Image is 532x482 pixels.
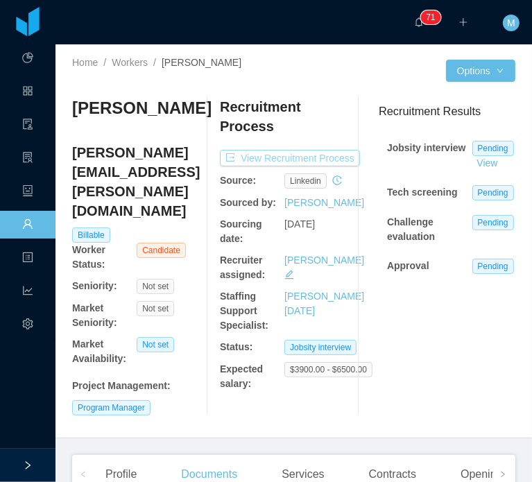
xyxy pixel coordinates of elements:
strong: Approval [387,260,429,271]
i: icon: right [499,471,506,478]
p: 7 [426,10,431,24]
strong: Challenge evaluation [387,216,435,242]
i: icon: history [332,175,342,185]
span: / [103,57,106,68]
b: Market Seniority: [72,302,117,328]
span: Program Manager [72,400,151,415]
b: Worker Status: [72,244,105,270]
span: Not set [137,337,174,352]
a: icon: appstore [22,78,33,107]
span: [PERSON_NAME] [162,57,241,68]
a: [PERSON_NAME][DATE] [284,291,364,316]
h3: Recruitment Results [379,103,515,120]
a: Home [72,57,98,68]
a: icon: user [22,211,33,240]
a: Workers [112,57,148,68]
b: Recruiter assigned: [220,255,265,280]
a: icon: profile [22,244,33,273]
a: View [472,157,503,169]
span: $3900.00 - $6500.00 [284,362,372,377]
span: Billable [72,227,110,243]
b: Sourced by: [220,197,276,208]
b: Expected salary: [220,363,263,389]
a: icon: audit [22,111,33,140]
a: [PERSON_NAME] [284,197,364,208]
span: Pending [472,215,514,230]
p: 1 [431,10,436,24]
b: Staffing Support Specialist: [220,291,268,331]
a: [PERSON_NAME] [284,255,364,266]
b: Status: [220,341,252,352]
span: Pending [472,259,514,274]
button: Optionsicon: down [446,60,515,82]
span: Not set [137,279,174,294]
h4: [PERSON_NAME][EMAIL_ADDRESS][PERSON_NAME][DOMAIN_NAME] [72,143,201,221]
a: icon: robot [22,178,33,207]
i: icon: bell [414,17,424,27]
h4: Recruitment Process [220,97,349,136]
span: Candidate [137,243,186,258]
a: icon: pie-chart [22,44,33,74]
strong: Jobsity interview [387,142,466,153]
span: Pending [472,141,514,156]
i: icon: setting [22,312,33,340]
b: Sourcing date: [220,218,262,244]
a: icon: exportView Recruitment Process [220,153,360,164]
i: icon: edit [284,270,294,279]
span: Pending [472,185,514,200]
span: M [507,15,515,31]
button: icon: exportView Recruitment Process [220,150,360,166]
strong: Tech screening [387,187,458,198]
span: linkedin [284,173,327,189]
b: Seniority: [72,280,117,291]
i: icon: solution [22,146,33,173]
b: Source: [220,175,256,186]
span: Jobsity interview [284,340,357,355]
b: Project Management : [72,380,171,391]
b: Market Availability: [72,338,126,364]
span: / [153,57,156,68]
i: icon: plus [458,17,468,27]
sup: 71 [420,10,440,24]
span: [DATE] [284,218,315,230]
span: Not set [137,301,174,316]
h3: [PERSON_NAME] [72,97,212,119]
i: icon: line-chart [22,279,33,307]
i: icon: left [80,471,87,478]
